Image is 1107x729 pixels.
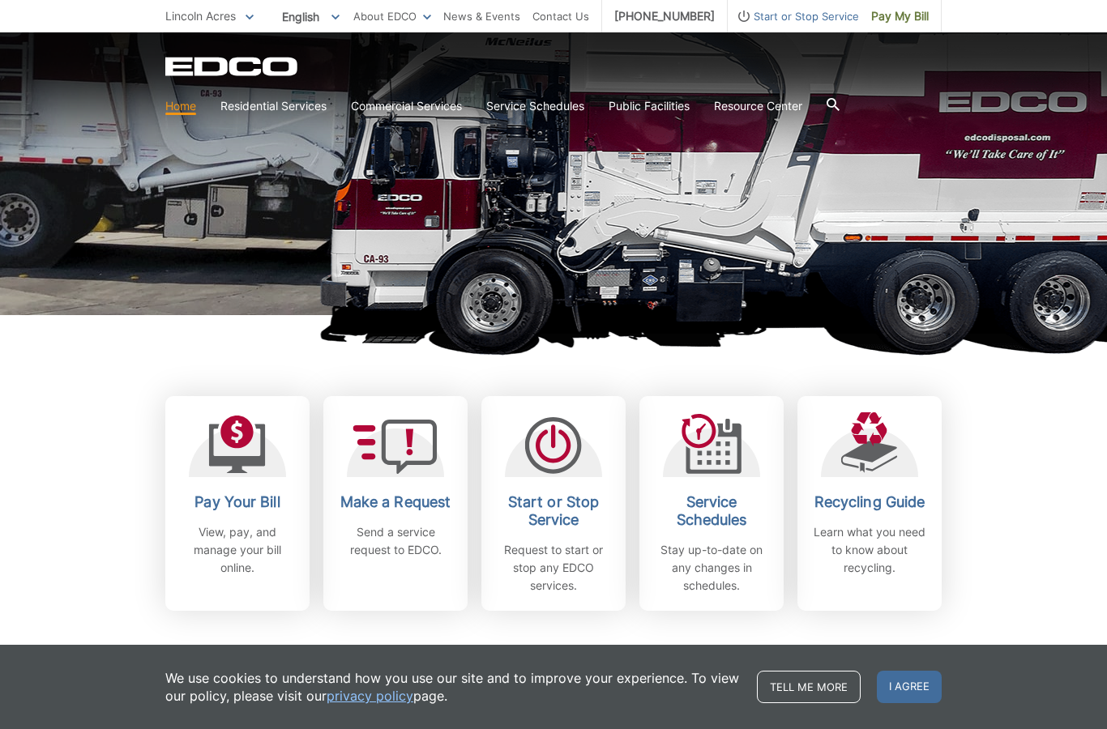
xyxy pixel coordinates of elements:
a: About EDCO [353,7,431,25]
a: Commercial Services [351,97,462,115]
a: Tell me more [757,671,861,703]
a: Public Facilities [609,97,690,115]
p: Learn what you need to know about recycling. [810,523,930,577]
a: Recycling Guide Learn what you need to know about recycling. [797,396,942,611]
p: Request to start or stop any EDCO services. [494,541,613,595]
a: Resource Center [714,97,802,115]
h2: Make a Request [336,493,455,511]
a: Home [165,97,196,115]
a: Service Schedules [486,97,584,115]
span: Pay My Bill [871,7,929,25]
a: Make a Request Send a service request to EDCO. [323,396,468,611]
p: We use cookies to understand how you use our site and to improve your experience. To view our pol... [165,669,741,705]
a: privacy policy [327,687,413,705]
a: Residential Services [220,97,327,115]
a: Contact Us [532,7,589,25]
a: Service Schedules Stay up-to-date on any changes in schedules. [639,396,784,611]
a: News & Events [443,7,520,25]
p: Stay up-to-date on any changes in schedules. [652,541,771,595]
a: Pay Your Bill View, pay, and manage your bill online. [165,396,310,611]
span: English [270,3,352,30]
p: View, pay, and manage your bill online. [177,523,297,577]
p: Send a service request to EDCO. [336,523,455,559]
h2: Recycling Guide [810,493,930,511]
span: Lincoln Acres [165,9,236,23]
a: EDCD logo. Return to the homepage. [165,57,300,76]
h2: Service Schedules [652,493,771,529]
h2: Pay Your Bill [177,493,297,511]
span: I agree [877,671,942,703]
h2: Start or Stop Service [494,493,613,529]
